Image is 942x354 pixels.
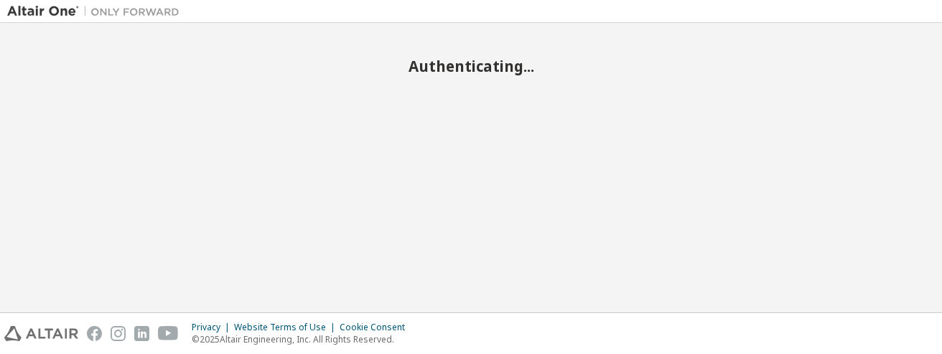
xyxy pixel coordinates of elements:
img: linkedin.svg [134,326,149,341]
img: youtube.svg [158,326,179,341]
img: Altair One [7,4,187,19]
img: facebook.svg [87,326,102,341]
h2: Authenticating... [7,57,935,75]
div: Privacy [192,322,234,333]
div: Cookie Consent [340,322,414,333]
img: instagram.svg [111,326,126,341]
div: Website Terms of Use [234,322,340,333]
p: © 2025 Altair Engineering, Inc. All Rights Reserved. [192,333,414,345]
img: altair_logo.svg [4,326,78,341]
